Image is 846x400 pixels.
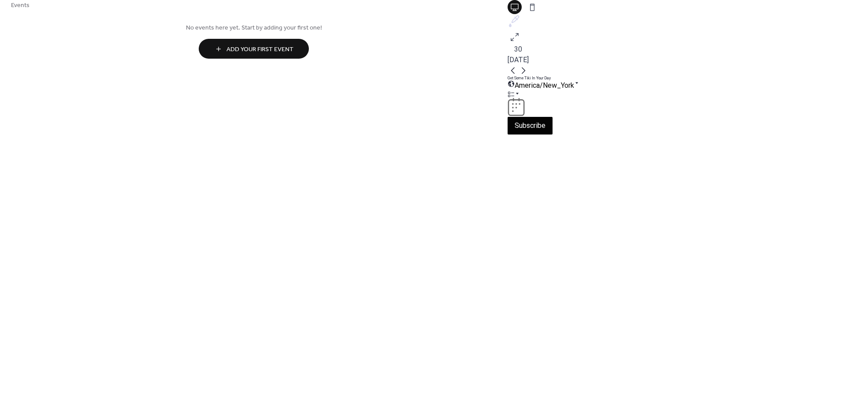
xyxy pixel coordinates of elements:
button: Subscribe [508,117,553,135]
button: 30[DATE] [505,42,532,67]
div: Get Some Tiki In Your Day [508,76,846,80]
span: America/New_York [515,80,574,91]
button: Add Your First Event [199,39,309,59]
span: No events here yet. Start by adding your first one! [11,23,497,33]
span: Add Your First Event [226,45,293,54]
a: Add Your First Event [11,39,497,59]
